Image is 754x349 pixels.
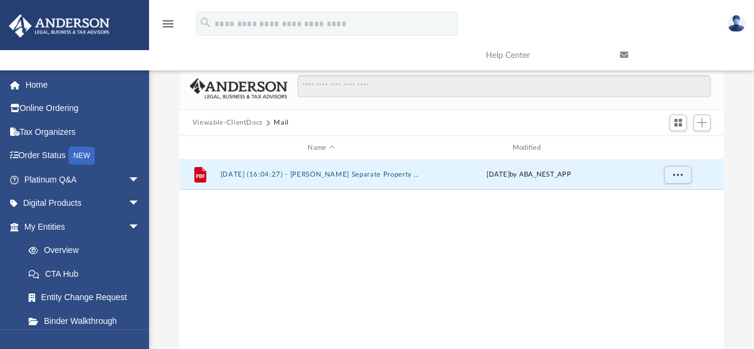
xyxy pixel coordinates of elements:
[193,118,263,128] button: Viewable-ClientDocs
[8,192,158,215] a: Digital Productsarrow_drop_down
[663,166,691,184] button: More options
[161,23,175,31] a: menu
[5,14,113,38] img: Anderson Advisors Platinum Portal
[128,192,152,216] span: arrow_drop_down
[669,115,687,131] button: Switch to Grid View
[8,97,158,121] a: Online Ordering
[427,169,629,180] div: [DATE] by ABA_NEST_APP
[219,143,422,153] div: Name
[8,120,158,144] a: Tax Organizers
[727,15,745,32] img: User Pic
[8,215,158,239] a: My Entitiesarrow_drop_down
[427,143,630,153] div: Modified
[128,215,152,239] span: arrow_drop_down
[17,309,158,333] a: Binder Walkthrough
[8,168,158,192] a: Platinum Q&Aarrow_drop_down
[17,262,158,286] a: CTA Hub
[69,147,95,165] div: NEW
[161,17,175,31] i: menu
[8,73,158,97] a: Home
[199,16,212,29] i: search
[8,144,158,168] a: Order StatusNEW
[17,239,158,262] a: Overview
[128,168,152,192] span: arrow_drop_down
[274,118,289,128] button: Mail
[693,115,711,131] button: Add
[220,171,422,179] button: [DATE] (16:04:27) - [PERSON_NAME] Separate Property Trust, dated [DATE] - Mail.pdf
[185,143,215,153] div: id
[635,143,718,153] div: id
[297,75,710,98] input: Search files and folders
[477,32,611,79] a: Help Center
[17,286,158,310] a: Entity Change Request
